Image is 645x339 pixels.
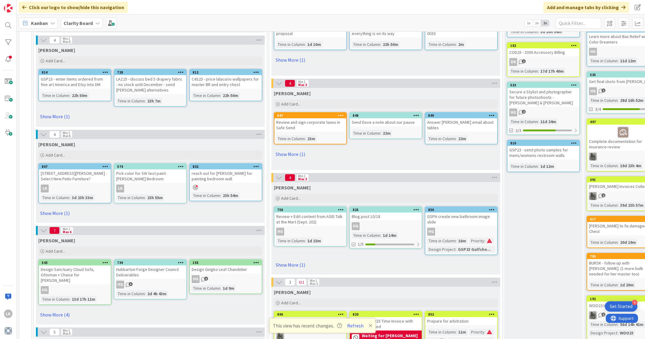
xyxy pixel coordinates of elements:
[522,59,526,63] span: 1
[190,260,262,273] div: 155Design Gingko Leaf Chandelier
[46,58,65,64] span: Add Card...
[276,237,305,244] div: Time in Column
[507,43,579,56] div: 182COD25 - 3300 Accessory Billing
[117,70,186,74] div: 728
[507,48,579,56] div: COD25 - 3300 Accessory Billing
[41,286,49,294] div: HG
[507,82,579,107] div: 533Secure a Stylist and photographer for future photoshoots - [PERSON_NAME] & [PERSON_NAME]
[541,20,549,26] span: 3x
[274,113,346,118] div: 847
[619,162,643,169] div: 19d 23h 4m
[455,246,456,253] span: :
[117,164,186,169] div: 574
[457,41,465,48] div: 2m
[310,279,317,282] div: Min 1
[298,178,307,181] div: Max 3
[510,141,579,145] div: 810
[350,207,422,213] div: 825
[39,260,111,265] div: 543
[543,2,629,13] div: Add and manage tabs by clicking
[345,322,366,330] button: Refresh
[190,164,262,169] div: 832
[277,312,346,317] div: 806
[350,312,422,317] div: 820
[428,208,497,212] div: 850
[39,185,111,192] div: LK
[457,135,468,142] div: 22m
[63,230,71,233] div: Max 6
[41,92,69,99] div: Time in Column
[618,282,619,288] span: :
[190,275,262,283] div: HG
[114,164,186,169] div: 574
[192,275,200,283] div: HG
[589,97,618,104] div: Time in Column
[352,222,360,230] div: HG
[63,227,70,230] div: Min 1
[425,113,497,132] div: 849Answer [PERSON_NAME] email about tables
[618,239,619,246] span: :
[509,163,538,170] div: Time in Column
[39,286,111,294] div: HG
[42,261,111,265] div: 543
[425,213,497,226] div: GSPH create new bathroom image slide
[31,19,48,27] span: Kanban
[41,194,69,201] div: Time in Column
[632,300,637,305] div: 4
[281,300,301,306] span: Add Card...
[595,106,601,112] span: 3/4
[425,317,497,325] div: Prepare for arbitration
[193,70,262,74] div: 812
[352,41,380,48] div: Time in Column
[352,232,380,239] div: Time in Column
[556,18,601,29] input: Quick Filter...
[539,28,563,35] div: 3d 20h 54m
[129,282,133,286] span: 3
[539,68,565,74] div: 17d 17h 40m
[276,41,305,48] div: Time in Column
[484,237,485,244] span: :
[116,98,145,104] div: Time in Column
[39,164,111,169] div: 807
[350,118,422,126] div: Send Dove a note about our pause
[114,70,186,94] div: 728LAZ25 - discuss bed 5 drapery fabric - no stock until December - send [PERSON_NAME] alternatives
[306,41,322,48] div: 1d 10m
[41,185,49,192] div: LK
[114,265,186,279] div: Hubbarton Forge Designer Council Deliverables
[305,237,306,244] span: :
[114,260,186,279] div: 739Hubbarton Forge Designer Council Deliverables
[220,285,221,292] span: :
[353,208,422,212] div: 825
[38,208,262,218] a: Show More (1)
[601,88,605,92] span: 1
[46,152,65,158] span: Add Card...
[39,70,111,88] div: 814GSP23 - enter items ordered from fine art America and Etsy into DM
[114,75,186,94] div: LAZ25 - discuss bed 5 drapery fabric - no stock until December - send [PERSON_NAME] alternatives
[510,43,579,48] div: 182
[39,164,111,183] div: 807[STREET_ADDRESS][PERSON_NAME] - Select New Patio Furniture?
[507,88,579,107] div: Secure a Stylist and photographer for future photoshoots - [PERSON_NAME] & [PERSON_NAME]
[64,20,93,26] b: Clarity Board
[350,113,422,118] div: 848
[353,113,422,118] div: 848
[589,153,597,161] img: PA
[281,195,301,201] span: Add Card...
[601,193,605,197] span: 2
[190,70,262,88] div: 812C4S25 - price lalacurio wallpapers for master BR and entry chest
[190,169,262,183] div: reach out for [PERSON_NAME] for painting bedroom wall
[381,232,398,239] div: 1d 14m
[39,260,111,284] div: 543Design Sanctuary Cloud Sofa, Ottoman + Chaise for [PERSON_NAME]
[522,110,526,114] span: 2
[425,228,497,236] div: HG
[193,164,262,169] div: 832
[276,228,284,236] div: HG
[509,118,538,125] div: Time in Column
[507,140,579,159] div: 810GSP23 - send photo samples for mens/womens restroom walls
[305,41,306,48] span: :
[509,68,538,74] div: Time in Column
[350,222,422,230] div: HG
[306,135,317,142] div: 23m
[380,41,381,48] span: :
[469,237,484,244] div: Priority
